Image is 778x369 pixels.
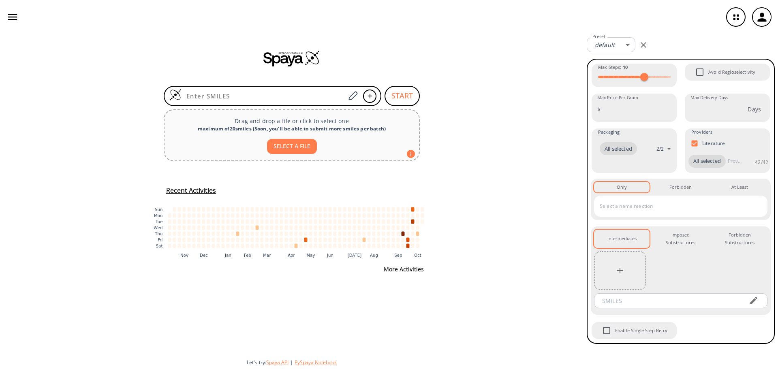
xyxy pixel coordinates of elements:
input: Select a name reaction [598,200,752,213]
text: Tue [155,220,163,224]
text: Feb [244,253,251,257]
span: Avoid Regioselectivity [708,68,755,76]
p: $ [597,105,601,113]
button: Imposed Substructures [653,230,708,248]
text: Wed [154,226,162,230]
text: Jun [327,253,333,257]
button: SELECT A FILE [267,139,317,154]
input: SMILES [596,293,742,308]
div: When Single Step Retry is enabled, if no route is found during retrosynthesis, a retry is trigger... [591,321,678,340]
p: 2 / 2 [656,145,664,152]
span: Avoid Regioselectivity [691,64,708,81]
p: Literature [702,140,725,147]
p: Days [748,105,761,113]
text: Dec [200,253,208,257]
em: default [595,41,615,49]
span: All selected [688,157,726,165]
button: Forbidden Substructures [712,230,767,248]
img: Logo Spaya [169,89,182,101]
text: Sun [155,207,162,212]
h5: Recent Activities [166,186,216,195]
span: Packaging [598,128,620,136]
g: y-axis tick label [154,207,162,248]
g: x-axis tick label [180,253,421,257]
div: Imposed Substructures [659,231,702,246]
span: Enable Single Step Retry [598,322,615,339]
g: cell [168,207,424,248]
text: Thu [154,232,162,236]
label: Preset [592,34,605,40]
span: Enable Single Step Retry [615,327,668,334]
strong: 10 [623,64,628,70]
span: | [289,359,295,366]
div: Intermediates [607,235,637,242]
button: Spaya API [266,359,289,366]
div: At Least [731,183,748,191]
div: Let's try: [247,359,580,366]
text: Nov [180,253,188,257]
text: Mon [154,213,163,218]
span: All selected [600,145,637,153]
p: 42 / 42 [755,159,768,166]
input: Provider name [726,155,744,168]
button: More Activities [380,262,427,277]
button: Intermediates [594,230,650,248]
button: Recent Activities [163,184,219,197]
text: Aug [370,253,378,257]
div: Forbidden [669,183,692,191]
text: Fri [158,238,162,242]
button: Forbidden [653,182,708,192]
button: START [385,86,420,106]
span: Max Steps : [598,64,628,71]
text: Oct [414,253,421,257]
label: Max Delivery Days [690,95,728,101]
span: Providers [691,128,712,136]
div: maximum of 20 smiles ( Soon, you'll be able to submit more smiles per batch ) [171,125,413,132]
p: Drag and drop a file or click to select one [171,117,413,125]
text: Sep [394,253,402,257]
text: May [306,253,315,257]
text: Sat [156,244,163,248]
div: Only [617,183,627,191]
text: Mar [263,253,271,257]
div: Forbidden Substructures [718,231,761,246]
label: Max Price Per Gram [597,95,638,101]
text: Apr [288,253,295,257]
button: At Least [712,182,767,192]
button: Only [594,182,650,192]
img: Spaya logo [263,50,320,66]
input: Enter SMILES [182,92,345,100]
text: Jan [224,253,231,257]
text: [DATE] [348,253,362,257]
button: PySpaya Notebook [295,359,337,366]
